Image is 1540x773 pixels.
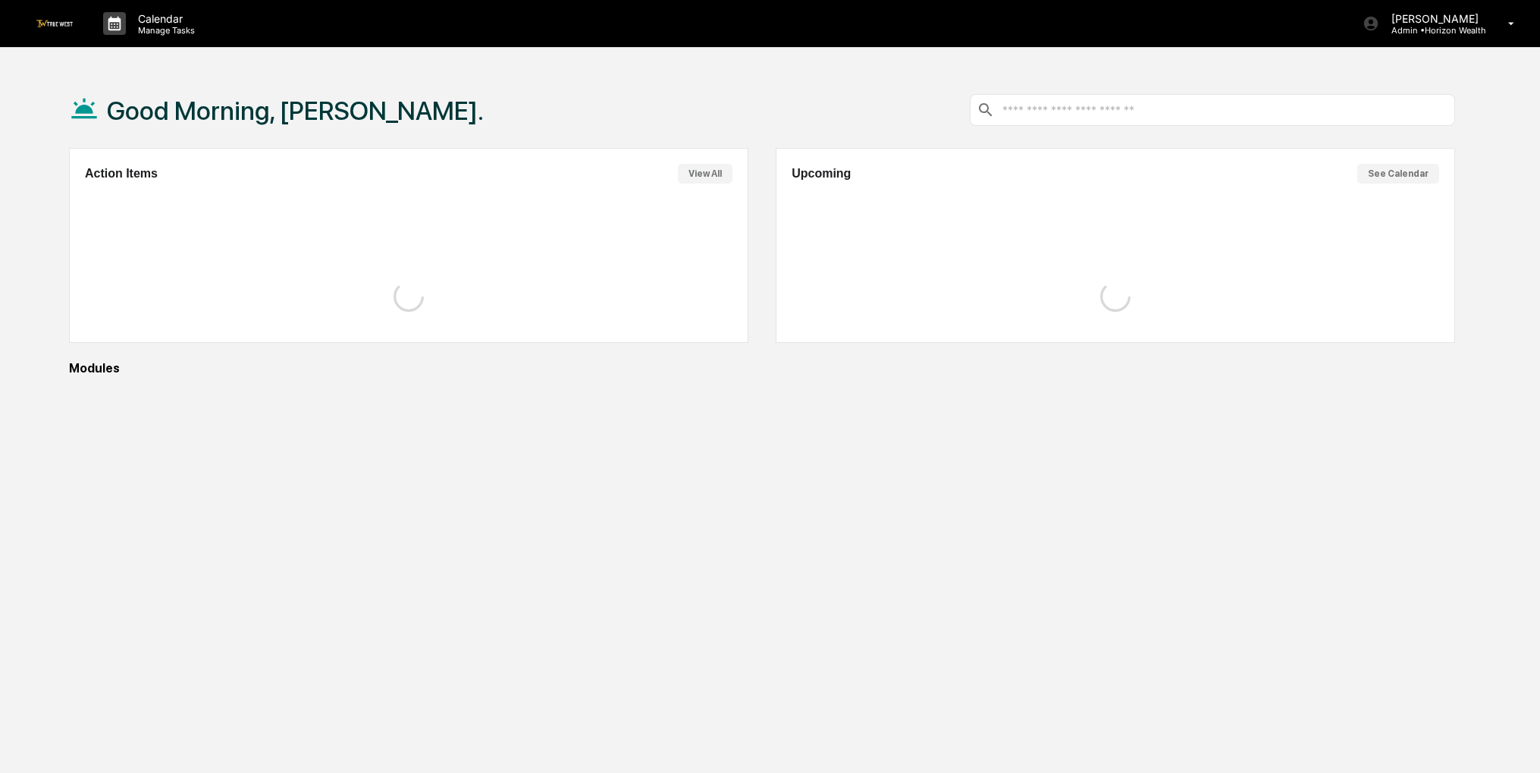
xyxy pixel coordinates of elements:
img: logo [36,20,73,27]
p: Calendar [126,12,202,25]
h2: Upcoming [792,167,851,181]
h2: Action Items [85,167,158,181]
button: See Calendar [1357,164,1439,184]
div: Modules [69,361,1455,376]
p: [PERSON_NAME] [1379,12,1486,25]
h1: Good Morning, [PERSON_NAME]. [107,96,484,126]
p: Admin • Horizon Wealth [1379,25,1486,36]
button: View All [678,164,732,184]
p: Manage Tasks [126,25,202,36]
